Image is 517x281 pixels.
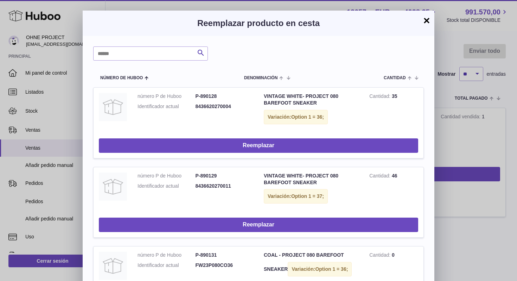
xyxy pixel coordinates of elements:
[196,252,254,258] dd: P-890131
[138,252,196,258] dt: número P de Huboo
[138,262,196,269] dt: Identificador actual
[369,93,392,101] strong: Cantidad
[364,167,423,213] td: 46
[99,138,418,153] button: Reemplazar
[99,252,127,280] img: COAL - PROJECT 080 BAREFOOT SNEAKER
[315,266,348,272] span: Option 1 = 36;
[258,167,364,213] td: VINTAGE WHITE- PROJECT 080 BAREFOOT SNEAKER
[364,88,423,133] td: 35
[99,93,127,121] img: VINTAGE WHITE- PROJECT 080 BAREFOOT SNEAKER
[258,88,364,133] td: VINTAGE WHITE- PROJECT 080 BAREFOOT SNEAKER
[244,76,277,80] span: Denominación
[369,173,392,180] strong: Cantidad
[138,173,196,179] dt: número P de Huboo
[291,193,324,199] span: Option 1 = 37;
[93,18,424,29] h3: Reemplazar producto en cesta
[196,93,254,100] dd: P-890128
[291,114,324,120] span: Option 1 = 36;
[196,183,254,189] dd: 8436620270011
[196,262,254,269] dd: FW23P080CO36
[422,16,431,25] button: ×
[196,103,254,110] dd: 8436620270004
[264,110,328,124] div: Variación:
[138,93,196,100] dt: número P de Huboo
[384,76,406,80] span: Cantidad
[99,173,127,201] img: VINTAGE WHITE- PROJECT 080 BAREFOOT SNEAKER
[369,252,392,260] strong: Cantidad
[196,173,254,179] dd: P-890129
[100,76,143,80] span: Número de Huboo
[288,262,352,276] div: Variación:
[99,218,418,232] button: Reemplazar
[138,183,196,189] dt: Identificador actual
[138,103,196,110] dt: Identificador actual
[264,189,328,204] div: Variación:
